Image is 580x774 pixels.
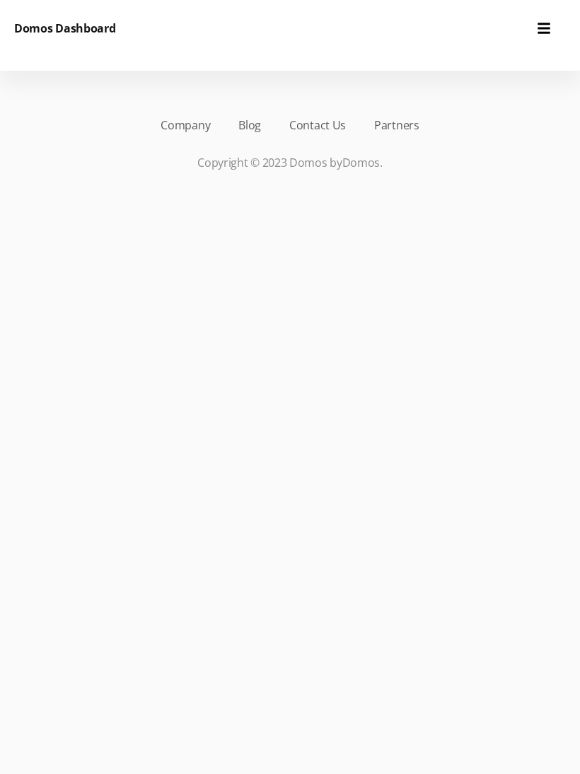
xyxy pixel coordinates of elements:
[161,117,210,134] a: Company
[238,117,261,134] a: Blog
[374,117,419,134] a: Partners
[289,117,346,134] a: Contact Us
[35,154,545,171] p: Copyright © 2023 Domos by .
[342,155,381,170] a: Domos
[14,20,116,37] h6: Domos Dashboard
